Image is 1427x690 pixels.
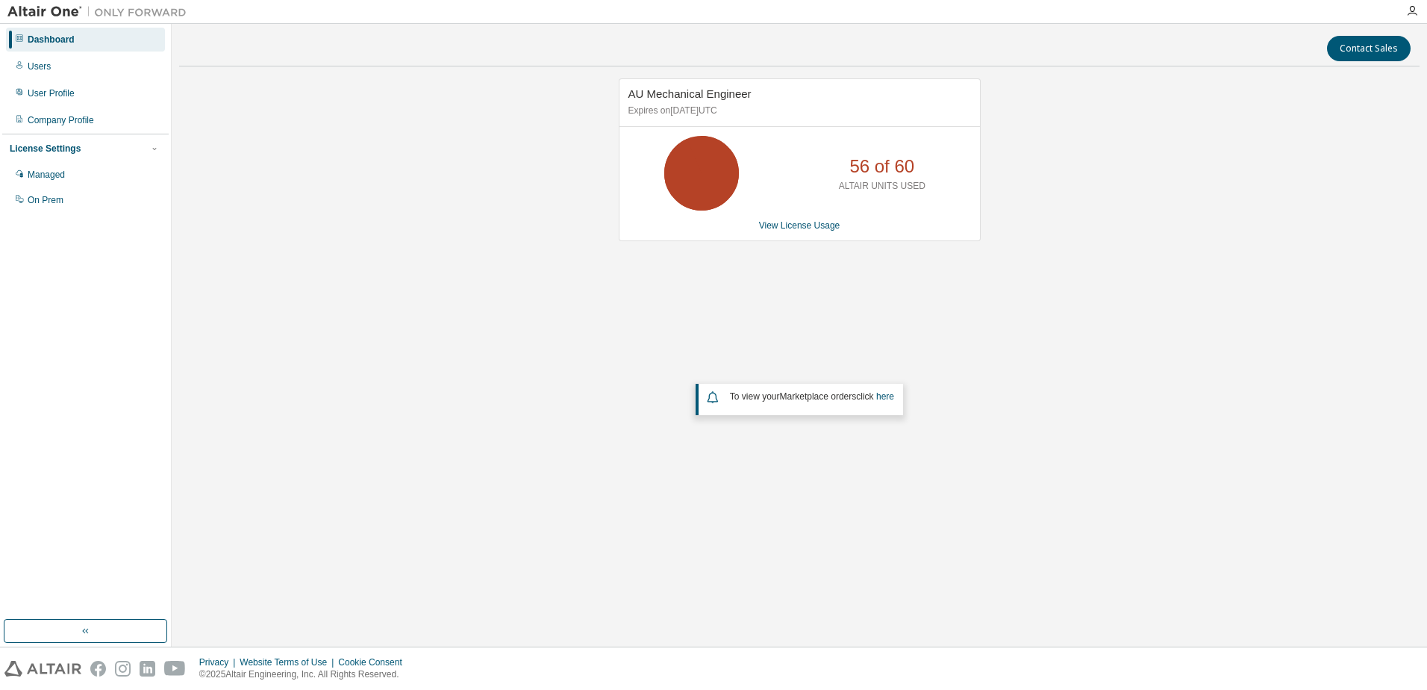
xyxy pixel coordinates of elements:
span: AU Mechanical Engineer [628,87,752,100]
p: ALTAIR UNITS USED [839,180,925,193]
div: On Prem [28,194,63,206]
p: 56 of 60 [849,154,914,179]
div: License Settings [10,143,81,155]
button: Contact Sales [1327,36,1411,61]
div: Company Profile [28,114,94,126]
p: © 2025 Altair Engineering, Inc. All Rights Reserved. [199,668,411,681]
img: Altair One [7,4,194,19]
div: Cookie Consent [338,656,410,668]
img: altair_logo.svg [4,661,81,677]
div: Managed [28,169,65,181]
img: youtube.svg [164,661,186,677]
img: instagram.svg [115,661,131,677]
img: facebook.svg [90,661,106,677]
div: User Profile [28,87,75,99]
img: linkedin.svg [140,661,155,677]
a: here [876,391,894,402]
a: View License Usage [759,220,840,231]
div: Dashboard [28,34,75,46]
div: Users [28,60,51,72]
em: Marketplace orders [780,391,857,402]
div: Privacy [199,656,240,668]
p: Expires on [DATE] UTC [628,105,967,117]
div: Website Terms of Use [240,656,338,668]
span: To view your click [730,391,894,402]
